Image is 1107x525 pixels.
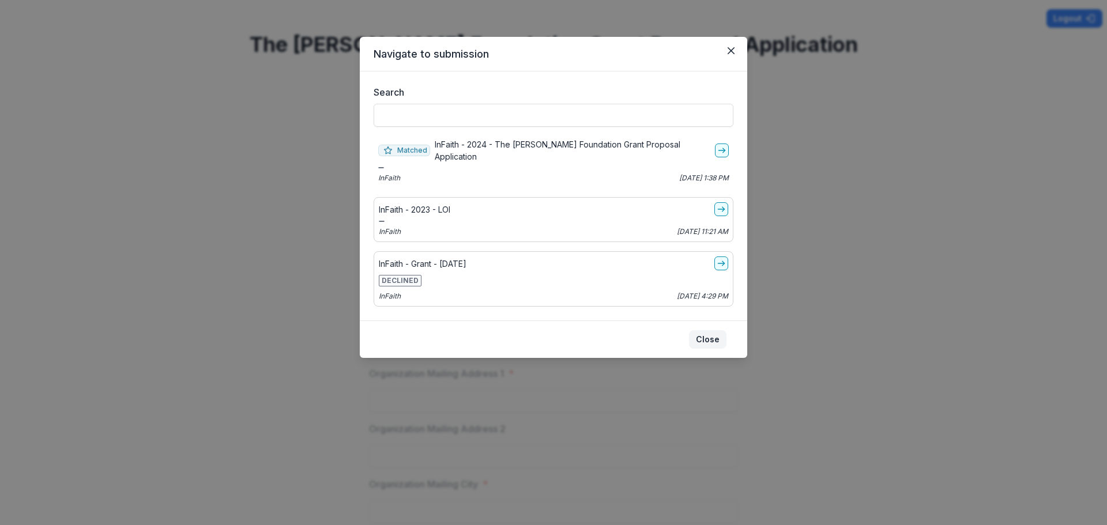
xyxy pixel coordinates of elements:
[715,143,729,157] a: go-to
[379,203,450,216] p: InFaith - 2023 - LOI
[360,37,747,71] header: Navigate to submission
[677,291,728,301] p: [DATE] 4:29 PM
[722,41,740,60] button: Close
[689,330,726,349] button: Close
[714,202,728,216] a: go-to
[374,85,726,99] label: Search
[379,226,401,237] p: InFaith
[379,275,421,286] span: DECLINED
[378,145,430,156] span: Matched
[677,226,728,237] p: [DATE] 11:21 AM
[379,258,466,270] p: InFaith - Grant - [DATE]
[379,291,401,301] p: InFaith
[714,256,728,270] a: go-to
[679,173,729,183] p: [DATE] 1:38 PM
[435,138,710,163] p: InFaith - 2024 - The [PERSON_NAME] Foundation Grant Proposal Application
[378,173,400,183] p: InFaith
